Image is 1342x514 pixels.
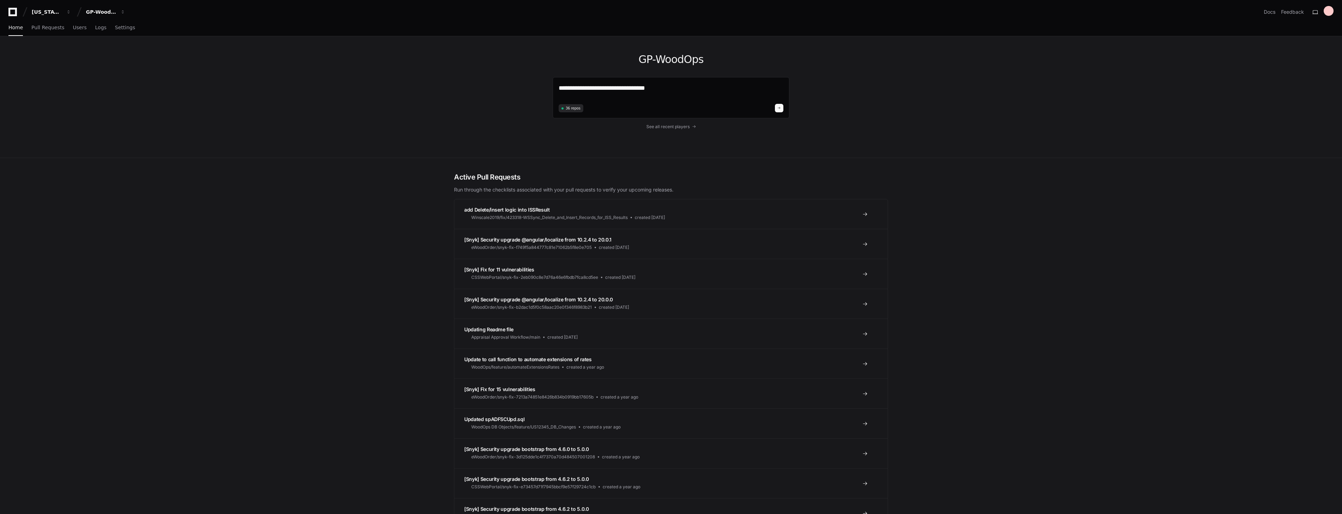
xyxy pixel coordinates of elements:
[1264,8,1275,15] a: Docs
[32,8,62,15] div: [US_STATE] Pacific
[464,267,534,272] span: [Snyk] Fix for 11 vulnerabilities
[471,245,592,250] span: eWoodOrder/snyk-fix-f749f5a844777c81e71062b5f8e0e705
[471,334,540,340] span: Appraisal Approval Workflow/main
[454,172,888,182] h2: Active Pull Requests
[8,25,23,30] span: Home
[454,259,888,289] a: [Snyk] Fix for 11 vulnerabilitiesCSSWebPortal/snyk-fix-2eb090c8e7d76a46e6fbdb7fca8cd5eecreated [D...
[583,424,621,430] span: created a year ago
[83,6,128,18] button: GP-WoodOps
[635,215,665,220] span: created [DATE]
[471,305,592,310] span: eWoodOrder/snyk-fix-b2dac1d5f0c58aac20e0f346f8983b21
[471,424,576,430] span: WoodOps DB Objects/feature/US12345_DB_Changes
[454,199,888,229] a: add Delete/insert logic into ISSResultWinscale2019/fix/423318-WSSync_Delete_and_Insert_Records_fo...
[603,484,640,490] span: created a year ago
[31,20,64,36] a: Pull Requests
[646,124,690,130] span: See all recent players
[454,378,888,408] a: [Snyk] Fix for 15 vulnerabilitieseWoodOrder/snyk-fix-7213a74851e8426b834b0919bb17605bcreated a ye...
[553,124,789,130] a: See all recent players
[464,237,611,243] span: [Snyk] Security upgrade @angular/localize from 10.2.4 to 20.0.1
[73,20,87,36] a: Users
[464,296,613,302] span: [Snyk] Security upgrade @angular/localize from 10.2.4 to 20.0.0
[95,20,106,36] a: Logs
[464,476,589,482] span: [Snyk] Security upgrade bootstrap from 4.6.2 to 5.0.0
[471,275,598,280] span: CSSWebPortal/snyk-fix-2eb090c8e7d76a46e6fbdb7fca8cd5ee
[95,25,106,30] span: Logs
[566,364,604,370] span: created a year ago
[29,6,74,18] button: [US_STATE] Pacific
[1281,8,1304,15] button: Feedback
[454,408,888,438] a: Updated spADFSCUpd.sqlWoodOps DB Objects/feature/US12345_DB_Changescreated a year ago
[464,326,514,332] span: Updating Readme file
[454,349,888,378] a: Update to call function to automate extensions of ratesWoodOps/feature/automateExtensionsRatescre...
[464,207,550,213] span: add Delete/insert logic into ISSResult
[464,416,524,422] span: Updated spADFSCUpd.sql
[31,25,64,30] span: Pull Requests
[471,484,596,490] span: CSSWebPortal/snyk-fix-e73457d71f7945bbcf9e57f29724c1cb
[454,229,888,259] a: [Snyk] Security upgrade @angular/localize from 10.2.4 to 20.0.1eWoodOrder/snyk-fix-f749f5a844777c...
[115,20,135,36] a: Settings
[73,25,87,30] span: Users
[547,334,578,340] span: created [DATE]
[464,506,589,512] span: [Snyk] Security upgrade bootstrap from 4.6.2 to 5.0.0
[566,106,580,111] span: 36 repos
[464,386,535,392] span: [Snyk] Fix for 15 vulnerabilities
[8,20,23,36] a: Home
[602,454,640,460] span: created a year ago
[454,438,888,468] a: [Snyk] Security upgrade bootstrap from 4.6.0 to 5.0.0eWoodOrder/snyk-fix-3d125dde1c4f7370a70d4845...
[86,8,116,15] div: GP-WoodOps
[599,305,629,310] span: created [DATE]
[471,215,628,220] span: Winscale2019/fix/423318-WSSync_Delete_and_Insert_Records_for_ISS_Results
[454,186,888,193] p: Run through the checklists associated with your pull requests to verify your upcoming releases.
[553,53,789,66] h1: GP-WoodOps
[454,289,888,319] a: [Snyk] Security upgrade @angular/localize from 10.2.4 to 20.0.0eWoodOrder/snyk-fix-b2dac1d5f0c58a...
[115,25,135,30] span: Settings
[464,356,592,362] span: Update to call function to automate extensions of rates
[471,364,559,370] span: WoodOps/feature/automateExtensionsRates
[599,245,629,250] span: created [DATE]
[605,275,635,280] span: created [DATE]
[601,394,638,400] span: created a year ago
[471,394,594,400] span: eWoodOrder/snyk-fix-7213a74851e8426b834b0919bb17605b
[471,454,595,460] span: eWoodOrder/snyk-fix-3d125dde1c4f7370a70d484507001208
[454,468,888,498] a: [Snyk] Security upgrade bootstrap from 4.6.2 to 5.0.0CSSWebPortal/snyk-fix-e73457d71f7945bbcf9e57...
[454,319,888,349] a: Updating Readme fileAppraisal Approval Workflow/maincreated [DATE]
[464,446,589,452] span: [Snyk] Security upgrade bootstrap from 4.6.0 to 5.0.0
